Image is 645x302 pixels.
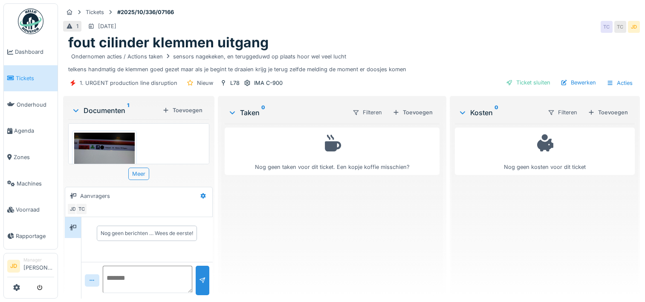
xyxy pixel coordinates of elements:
[23,257,54,263] div: Manager
[460,131,629,171] div: Nog geen kosten voor dit ticket
[23,257,54,275] li: [PERSON_NAME]
[389,107,436,118] div: Toevoegen
[4,91,58,118] a: Onderhoud
[127,105,129,116] sup: 1
[4,223,58,250] a: Rapportage
[80,192,110,200] div: Aanvragers
[74,133,135,193] img: zzkukqxvplsj58lhvmw1uknvedh0
[557,77,599,88] div: Bewerken
[114,8,177,16] strong: #2025/10/336/07166
[80,79,177,87] div: 1. URGENT production line disruption
[7,260,20,273] li: JD
[614,21,626,33] div: TC
[4,144,58,171] a: Zones
[4,197,58,223] a: Voorraad
[128,168,149,180] div: Meer
[4,65,58,92] a: Tickets
[68,35,269,51] h1: fout cilinder klemmen uitgang
[72,105,159,116] div: Documenten
[16,206,54,214] span: Voorraad
[75,203,87,215] div: TC
[18,9,43,34] img: Badge_color-CXgf-gQk.svg
[76,22,78,30] div: 1
[544,106,581,119] div: Filteren
[67,203,79,215] div: JD
[4,118,58,144] a: Agenda
[159,105,206,116] div: Toevoegen
[230,131,434,171] div: Nog geen taken voor dit ticket. Een kopje koffie misschien?
[14,153,54,161] span: Zones
[71,52,346,61] div: Ondernomen acties / Actions taken sensors nagekeken, en teruggeduwd op plaats hoor wel veel lucht
[495,107,498,118] sup: 0
[230,79,240,87] div: L78
[4,170,58,197] a: Machines
[503,77,554,88] div: Ticket sluiten
[458,107,541,118] div: Kosten
[86,8,104,16] div: Tickets
[68,51,635,73] div: telkens handmatig de klemmen goed gezet maar als je begint te draaien krijg je terug zelfde meldi...
[16,232,54,240] span: Rapportage
[197,79,213,87] div: Nieuw
[7,257,54,277] a: JD Manager[PERSON_NAME]
[4,39,58,65] a: Dashboard
[261,107,265,118] sup: 0
[16,74,54,82] span: Tickets
[15,48,54,56] span: Dashboard
[98,22,116,30] div: [DATE]
[628,21,640,33] div: JD
[228,107,345,118] div: Taken
[101,229,193,237] div: Nog geen berichten … Wees de eerste!
[603,77,636,89] div: Acties
[17,180,54,188] span: Machines
[17,101,54,109] span: Onderhoud
[254,79,283,87] div: IMA C-900
[349,106,386,119] div: Filteren
[584,107,631,118] div: Toevoegen
[14,127,54,135] span: Agenda
[601,21,613,33] div: TC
